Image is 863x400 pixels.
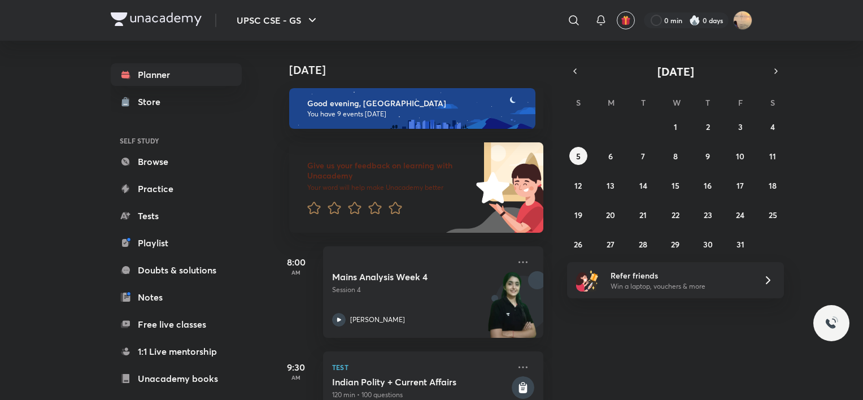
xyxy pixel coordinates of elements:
[634,176,652,194] button: October 14, 2025
[731,118,749,136] button: October 3, 2025
[671,239,679,250] abbr: October 29, 2025
[602,235,620,253] button: October 27, 2025
[307,183,472,192] p: Your word will help make Unacademy better
[608,151,613,162] abbr: October 6, 2025
[639,239,647,250] abbr: October 28, 2025
[111,286,242,308] a: Notes
[736,239,744,250] abbr: October 31, 2025
[111,232,242,254] a: Playlist
[825,316,838,330] img: ttu
[731,235,749,253] button: October 31, 2025
[273,374,319,381] p: AM
[673,151,678,162] abbr: October 8, 2025
[634,147,652,165] button: October 7, 2025
[769,210,777,220] abbr: October 25, 2025
[672,210,679,220] abbr: October 22, 2025
[666,176,685,194] button: October 15, 2025
[621,15,631,25] img: avatar
[736,210,744,220] abbr: October 24, 2025
[574,239,582,250] abbr: October 26, 2025
[705,151,710,162] abbr: October 9, 2025
[602,176,620,194] button: October 13, 2025
[111,205,242,227] a: Tests
[576,97,581,108] abbr: Sunday
[289,88,535,129] img: evening
[733,11,752,30] img: Snatashree Punyatoya
[111,150,242,173] a: Browse
[607,239,614,250] abbr: October 27, 2025
[641,151,645,162] abbr: October 7, 2025
[666,147,685,165] button: October 8, 2025
[705,97,710,108] abbr: Thursday
[639,180,647,191] abbr: October 14, 2025
[332,360,509,374] p: Test
[606,210,615,220] abbr: October 20, 2025
[569,176,587,194] button: October 12, 2025
[607,180,614,191] abbr: October 13, 2025
[764,118,782,136] button: October 4, 2025
[706,121,710,132] abbr: October 2, 2025
[273,269,319,276] p: AM
[111,177,242,200] a: Practice
[111,63,242,86] a: Planner
[602,147,620,165] button: October 6, 2025
[736,180,744,191] abbr: October 17, 2025
[672,180,679,191] abbr: October 15, 2025
[438,142,543,233] img: feedback_image
[350,315,405,325] p: [PERSON_NAME]
[699,147,717,165] button: October 9, 2025
[769,151,776,162] abbr: October 11, 2025
[574,180,582,191] abbr: October 12, 2025
[666,118,685,136] button: October 1, 2025
[666,206,685,224] button: October 22, 2025
[738,97,743,108] abbr: Friday
[674,121,677,132] abbr: October 1, 2025
[731,206,749,224] button: October 24, 2025
[639,210,647,220] abbr: October 21, 2025
[111,131,242,150] h6: SELF STUDY
[332,271,473,282] h5: Mains Analysis Week 4
[289,63,555,77] h4: [DATE]
[738,121,743,132] abbr: October 3, 2025
[666,235,685,253] button: October 29, 2025
[731,176,749,194] button: October 17, 2025
[764,206,782,224] button: October 25, 2025
[634,235,652,253] button: October 28, 2025
[703,239,713,250] abbr: October 30, 2025
[731,147,749,165] button: October 10, 2025
[699,235,717,253] button: October 30, 2025
[617,11,635,29] button: avatar
[111,367,242,390] a: Unacademy books
[641,97,646,108] abbr: Tuesday
[332,390,509,400] p: 120 min • 100 questions
[611,269,749,281] h6: Refer friends
[699,176,717,194] button: October 16, 2025
[602,206,620,224] button: October 20, 2025
[332,376,509,388] h5: Indian Polity + Current Affairs
[583,63,768,79] button: [DATE]
[611,281,749,292] p: Win a laptop, vouchers & more
[699,206,717,224] button: October 23, 2025
[481,271,543,349] img: unacademy
[307,98,525,108] h6: Good evening, [GEOGRAPHIC_DATA]
[764,176,782,194] button: October 18, 2025
[111,313,242,336] a: Free live classes
[699,118,717,136] button: October 2, 2025
[574,210,582,220] abbr: October 19, 2025
[111,90,242,113] a: Store
[307,110,525,119] p: You have 9 events [DATE]
[576,151,581,162] abbr: October 5, 2025
[576,269,599,292] img: referral
[307,160,472,181] h6: Give us your feedback on learning with Unacademy
[634,206,652,224] button: October 21, 2025
[770,97,775,108] abbr: Saturday
[608,97,614,108] abbr: Monday
[332,285,509,295] p: Session 4
[704,210,712,220] abbr: October 23, 2025
[770,121,775,132] abbr: October 4, 2025
[569,235,587,253] button: October 26, 2025
[111,259,242,281] a: Doubts & solutions
[273,360,319,374] h5: 9:30
[273,255,319,269] h5: 8:00
[569,206,587,224] button: October 19, 2025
